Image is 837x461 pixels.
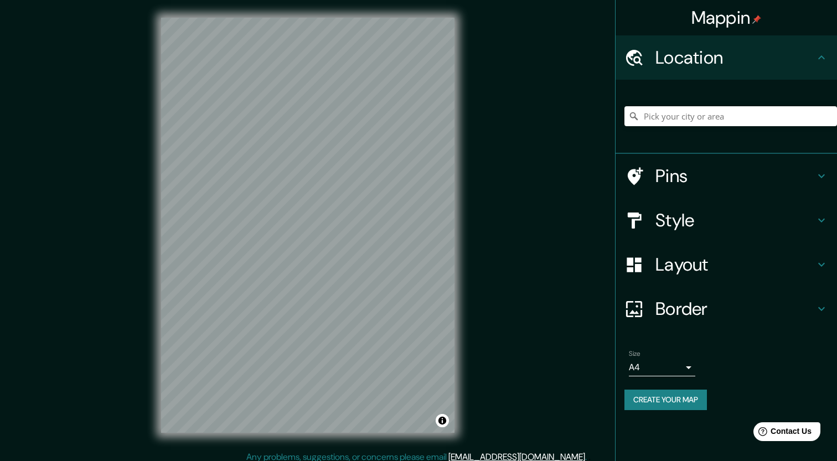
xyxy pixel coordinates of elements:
input: Pick your city or area [624,106,837,126]
h4: Style [655,209,815,231]
h4: Location [655,46,815,69]
img: pin-icon.png [752,15,761,24]
button: Toggle attribution [436,414,449,427]
div: Border [616,287,837,331]
button: Create your map [624,390,707,410]
h4: Layout [655,253,815,276]
div: Layout [616,242,837,287]
h4: Pins [655,165,815,187]
label: Size [629,349,640,359]
div: A4 [629,359,695,376]
iframe: Help widget launcher [738,418,825,449]
h4: Mappin [691,7,762,29]
canvas: Map [161,18,454,433]
div: Style [616,198,837,242]
h4: Border [655,298,815,320]
div: Location [616,35,837,80]
div: Pins [616,154,837,198]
